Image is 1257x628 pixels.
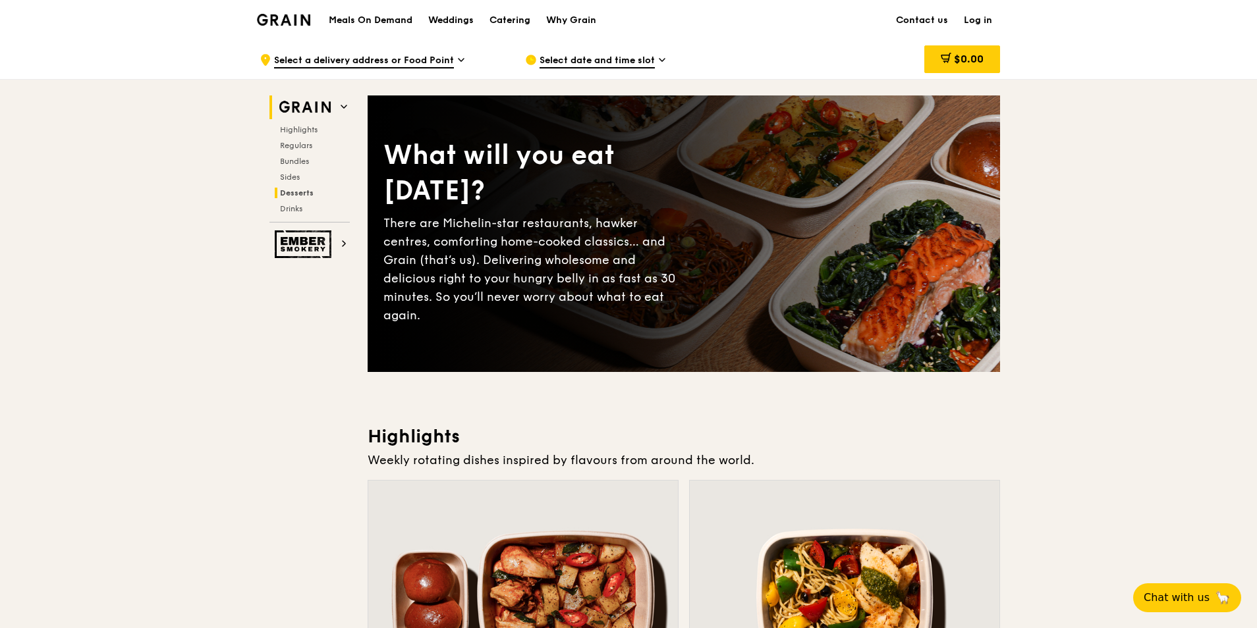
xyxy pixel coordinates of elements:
[888,1,956,40] a: Contact us
[538,1,604,40] a: Why Grain
[420,1,482,40] a: Weddings
[489,1,530,40] div: Catering
[956,1,1000,40] a: Log in
[540,54,655,68] span: Select date and time slot
[1215,590,1231,606] span: 🦙
[1133,583,1241,612] button: Chat with us🦙
[275,230,335,258] img: Ember Smokery web logo
[368,451,1000,469] div: Weekly rotating dishes inspired by flavours from around the world.
[280,125,318,134] span: Highlights
[280,204,302,213] span: Drinks
[954,53,984,65] span: $0.00
[383,214,684,325] div: There are Michelin-star restaurants, hawker centres, comforting home-cooked classics… and Grain (...
[428,1,474,40] div: Weddings
[275,95,335,119] img: Grain web logo
[280,172,300,182] span: Sides
[482,1,538,40] a: Catering
[257,14,310,26] img: Grain
[368,425,1000,448] h3: Highlights
[383,138,684,209] div: What will you eat [DATE]?
[1144,590,1210,606] span: Chat with us
[280,157,309,166] span: Bundles
[274,54,454,68] span: Select a delivery address or Food Point
[546,1,596,40] div: Why Grain
[329,14,412,27] h1: Meals On Demand
[280,141,312,150] span: Regulars
[280,188,314,197] span: Desserts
